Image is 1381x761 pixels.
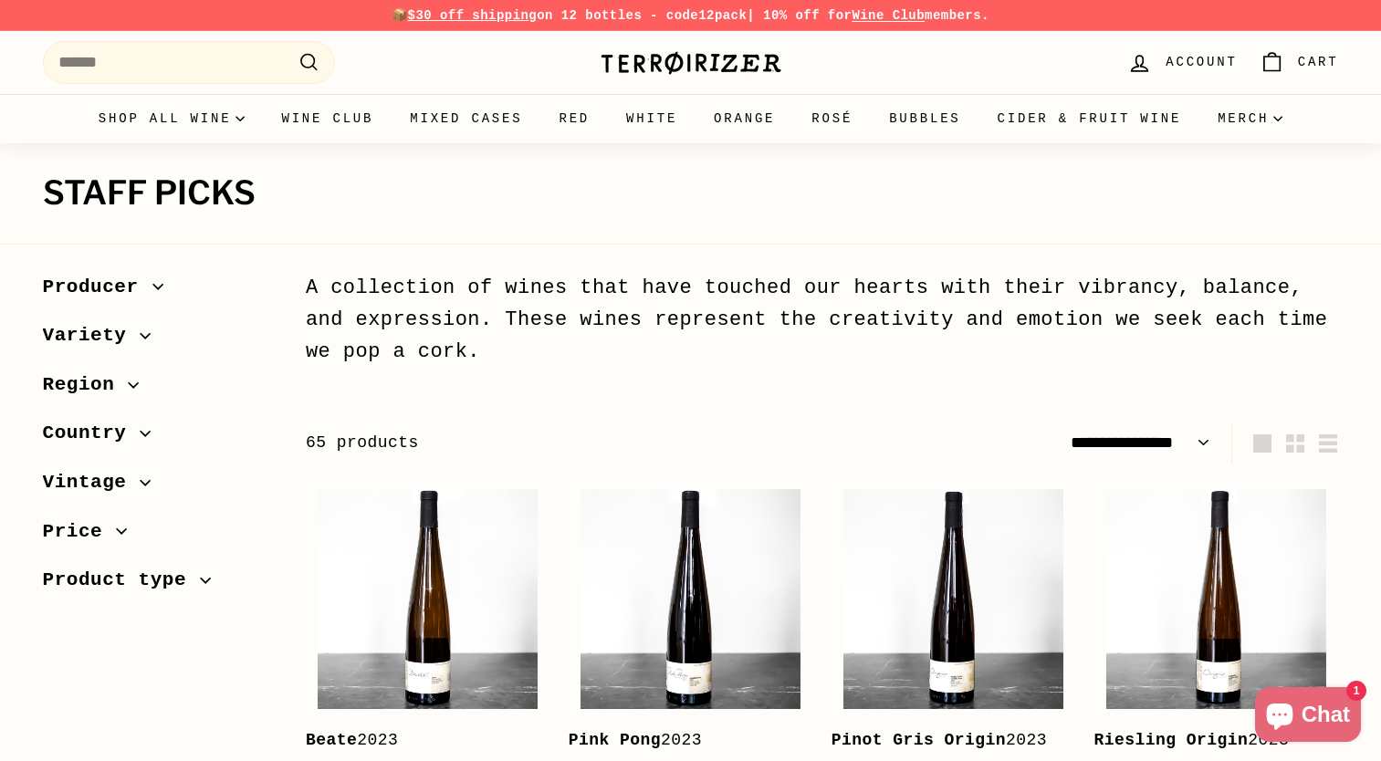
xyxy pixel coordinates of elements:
inbox-online-store-chat: Shopify online store chat [1250,687,1366,746]
summary: Merch [1199,94,1301,143]
a: Red [540,94,608,143]
span: Cart [1298,52,1339,72]
div: 2023 [832,727,1058,754]
span: Region [43,370,129,401]
a: Cart [1249,36,1350,89]
div: 65 products [306,430,822,456]
span: Price [43,516,117,547]
a: White [608,94,696,143]
b: Riesling Origin [1094,731,1249,749]
div: Primary [6,94,1376,143]
strong: 12pack [698,8,747,23]
button: Region [43,365,277,414]
b: Beate [306,731,357,749]
b: Pinot Gris Origin [832,731,1006,749]
b: Pink Pong [569,731,661,749]
p: 📦 on 12 bottles - code | 10% off for members. [43,5,1339,26]
a: Account [1116,36,1248,89]
h1: Staff Picks [43,175,1339,212]
a: Wine Club [852,8,925,23]
a: Bubbles [871,94,978,143]
span: Account [1166,52,1237,72]
a: Wine Club [263,94,392,143]
div: 2023 [306,727,532,754]
summary: Shop all wine [80,94,264,143]
span: Vintage [43,467,141,498]
a: Rosé [793,94,871,143]
button: Country [43,413,277,463]
span: $30 off shipping [408,8,538,23]
button: Variety [43,316,277,365]
button: Product type [43,560,277,610]
span: Variety [43,320,141,351]
a: Mixed Cases [392,94,540,143]
span: Country [43,418,141,449]
a: Orange [696,94,793,143]
button: Vintage [43,463,277,512]
button: Producer [43,267,277,317]
div: A collection of wines that have touched our hearts with their vibrancy, balance, and expression. ... [306,272,1339,369]
button: Price [43,512,277,561]
div: 2023 [1094,727,1321,754]
span: Product type [43,565,201,596]
a: Cider & Fruit Wine [979,94,1200,143]
span: Producer [43,272,152,303]
div: 2023 [569,727,795,754]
